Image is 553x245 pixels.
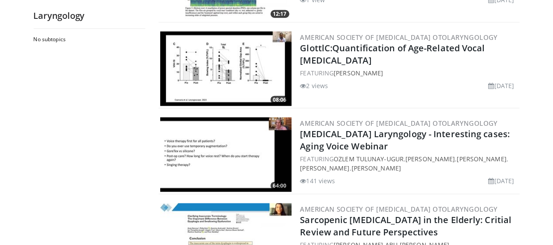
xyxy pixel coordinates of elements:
a: Sarcopenic [MEDICAL_DATA] in the Elderly: Critial Review and Future Perspectives [300,214,512,238]
span: 64:00 [271,182,289,190]
a: American Society of [MEDICAL_DATA] Otolaryngology [300,119,498,128]
h2: No subtopics [34,36,143,43]
img: 3ab7e789-e0db-4367-898f-af027d676d28.300x170_q85_crop-smart_upscale.jpg [160,32,292,106]
a: American Society of [MEDICAL_DATA] Otolaryngology [300,205,498,213]
a: [PERSON_NAME] [300,164,350,172]
li: [DATE] [489,176,514,185]
a: 08:06 [160,32,292,106]
a: [PERSON_NAME] [405,155,455,163]
div: FEATURING , , , , [300,154,518,173]
img: 50a375c3-f609-4d85-ba33-13a39570c20b.300x170_q85_crop-smart_upscale.jpg [160,117,292,192]
span: 08:06 [271,96,289,104]
li: 141 views [300,176,335,185]
li: 2 views [300,81,328,90]
a: [PERSON_NAME] [352,164,401,172]
a: Ozlem Tulunay-Ugur [334,155,404,163]
a: 64:00 [160,117,292,192]
div: FEATURING [300,68,518,78]
a: American Society of [MEDICAL_DATA] Otolaryngology [300,33,498,42]
a: [PERSON_NAME] [457,155,507,163]
a: GlottlC:Quantification of Age-Related Vocal [MEDICAL_DATA] [300,42,485,66]
a: [PERSON_NAME] [334,69,383,77]
span: 12:17 [271,10,289,18]
h2: Laryngology [34,10,145,21]
li: [DATE] [489,81,514,90]
a: [MEDICAL_DATA] Laryngology - Interesting cases: Aging Voice Webinar [300,128,510,152]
